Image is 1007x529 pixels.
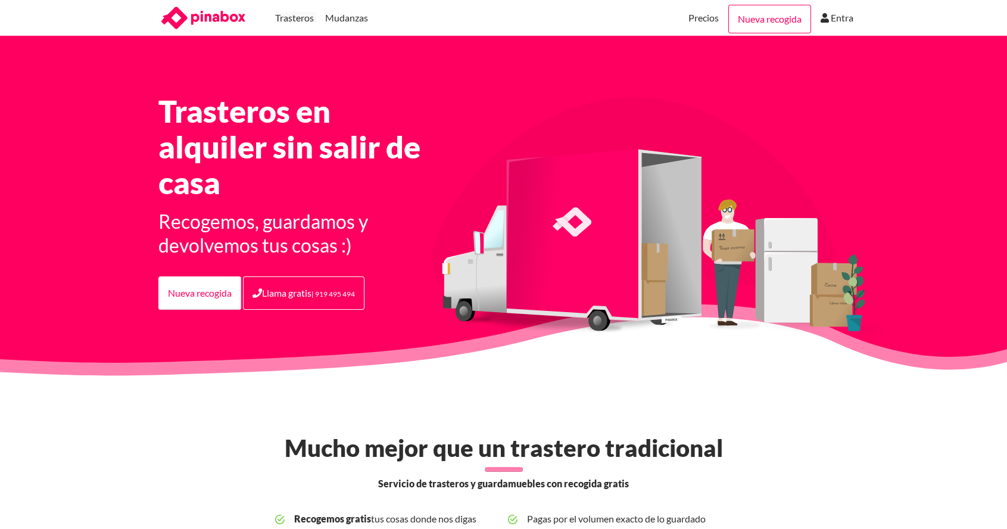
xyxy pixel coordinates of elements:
small: | 919 495 494 [311,290,355,298]
h3: Recogemos, guardamos y devolvemos tus cosas :) [158,210,439,257]
a: Nueva recogida [158,276,241,310]
h1: Trasteros en alquiler sin salir de casa [158,93,439,200]
iframe: Chat Widget [947,472,1007,529]
h2: Mucho mejor que un trastero tradicional [151,434,856,462]
a: Llama gratis| 919 495 494 [243,276,364,310]
b: Recogemos gratis [294,513,371,524]
span: Pagas por el volumen exacto de lo guardado [527,510,731,528]
span: tus cosas donde nos digas [294,510,498,528]
a: Nueva recogida [728,5,811,33]
span: Servicio de trasteros y guardamuebles con recogida gratis [378,477,629,491]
